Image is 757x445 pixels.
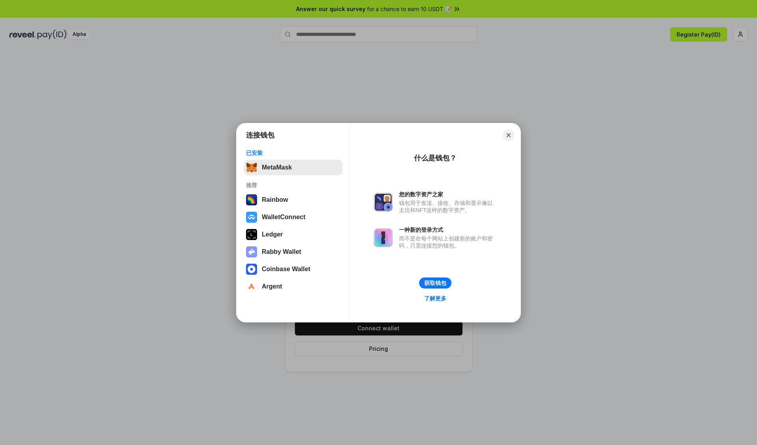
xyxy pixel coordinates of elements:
[246,130,274,140] h1: 连接钱包
[246,229,257,240] img: svg+xml,%3Csvg%20xmlns%3D%22http%3A%2F%2Fwww.w3.org%2F2000%2Fsvg%22%20width%3D%2228%22%20height%3...
[246,281,257,292] img: svg+xml,%3Csvg%20width%3D%2228%22%20height%3D%2228%22%20viewBox%3D%220%200%2028%2028%22%20fill%3D...
[262,231,283,238] div: Ledger
[262,164,292,171] div: MetaMask
[246,149,340,156] div: 已安装
[262,248,301,255] div: Rabby Wallet
[374,228,393,247] img: svg+xml,%3Csvg%20xmlns%3D%22http%3A%2F%2Fwww.w3.org%2F2000%2Fsvg%22%20fill%3D%22none%22%20viewBox...
[399,235,497,249] div: 而不是在每个网站上创建新的账户和密码，只需连接您的钱包。
[262,214,306,221] div: WalletConnect
[424,295,446,302] div: 了解更多
[246,246,257,257] img: svg+xml,%3Csvg%20xmlns%3D%22http%3A%2F%2Fwww.w3.org%2F2000%2Fsvg%22%20fill%3D%22none%22%20viewBox...
[414,153,457,163] div: 什么是钱包？
[503,130,514,141] button: Close
[262,266,310,273] div: Coinbase Wallet
[399,191,497,198] div: 您的数字资产之家
[244,261,343,277] button: Coinbase Wallet
[246,264,257,275] img: svg+xml,%3Csvg%20width%3D%2228%22%20height%3D%2228%22%20viewBox%3D%220%200%2028%2028%22%20fill%3D...
[244,279,343,294] button: Argent
[374,193,393,212] img: svg+xml,%3Csvg%20xmlns%3D%22http%3A%2F%2Fwww.w3.org%2F2000%2Fsvg%22%20fill%3D%22none%22%20viewBox...
[424,279,446,287] div: 获取钱包
[399,226,497,233] div: 一种新的登录方式
[244,209,343,225] button: WalletConnect
[244,244,343,260] button: Rabby Wallet
[262,196,288,203] div: Rainbow
[244,192,343,208] button: Rainbow
[246,212,257,223] img: svg+xml,%3Csvg%20width%3D%2228%22%20height%3D%2228%22%20viewBox%3D%220%200%2028%2028%22%20fill%3D...
[244,160,343,175] button: MetaMask
[246,194,257,205] img: svg+xml,%3Csvg%20width%3D%22120%22%20height%3D%22120%22%20viewBox%3D%220%200%20120%20120%22%20fil...
[244,227,343,242] button: Ledger
[399,199,497,214] div: 钱包用于发送、接收、存储和显示像以太坊和NFT这样的数字资产。
[246,182,340,189] div: 推荐
[262,283,282,290] div: Argent
[246,162,257,173] img: svg+xml,%3Csvg%20fill%3D%22none%22%20height%3D%2233%22%20viewBox%3D%220%200%2035%2033%22%20width%...
[420,293,451,303] a: 了解更多
[419,277,451,289] button: 获取钱包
